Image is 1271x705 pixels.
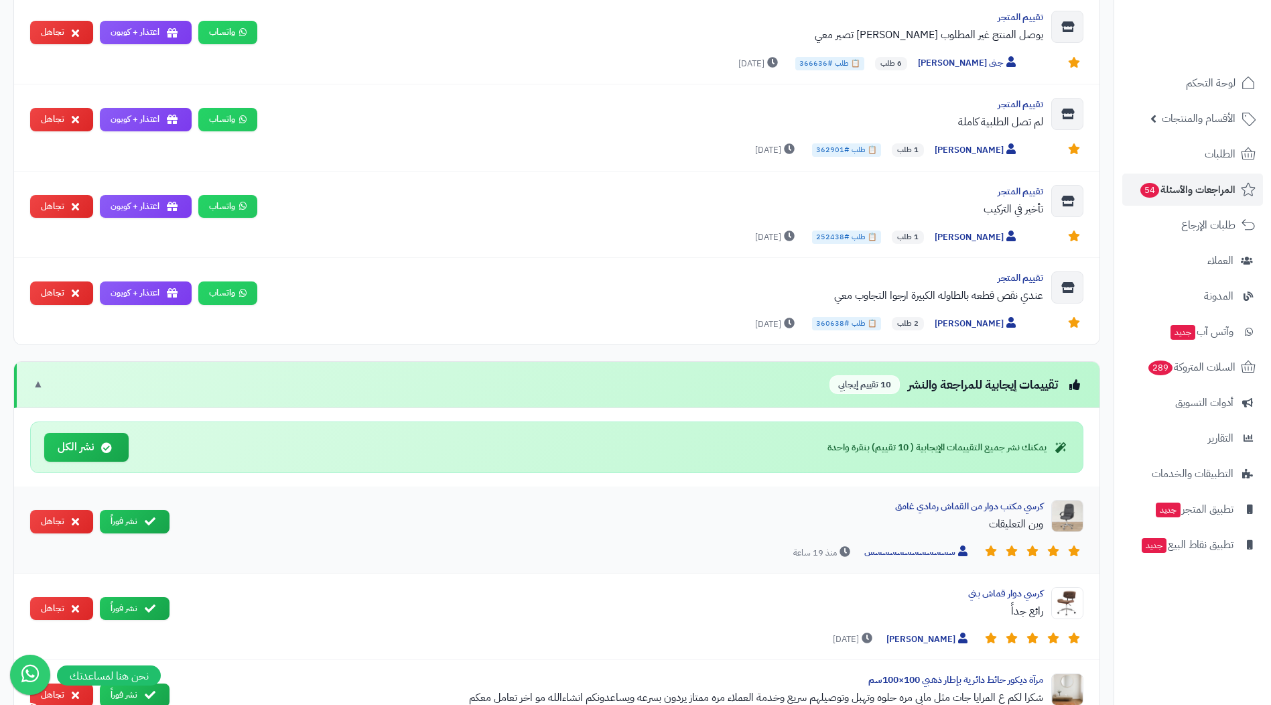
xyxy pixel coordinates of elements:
[1142,538,1166,553] span: جديد
[1122,458,1263,490] a: التطبيقات والخدمات
[1186,74,1235,92] span: لوحة التحكم
[1140,183,1159,198] span: 54
[812,143,881,157] span: 📋 طلب #362901
[180,603,1043,619] div: رائع جداً
[100,21,192,44] button: اعتذار + كوبون
[268,11,1043,24] div: تقييم المتجر
[1181,216,1235,235] span: طلبات الإرجاع
[268,287,1043,304] div: عندي نقص قطعه بالطاوله الكبيرة ارجوا التجاوب معي
[100,510,170,533] button: نشر فوراً
[30,195,93,218] button: تجاهل
[198,281,257,305] a: واتساب
[1205,145,1235,164] span: الطلبات
[1208,429,1233,448] span: التقارير
[935,317,1019,331] span: [PERSON_NAME]
[30,510,93,533] button: تجاهل
[935,231,1019,245] span: [PERSON_NAME]
[892,317,924,330] span: 2 طلب
[198,21,257,44] a: واتساب
[827,441,1069,454] div: يمكنك نشر جميع التقييمات الإيجابية ( 10 تقييم) بنقرة واحدة
[30,108,93,131] button: تجاهل
[1139,180,1235,199] span: المراجعات والأسئلة
[1154,500,1233,519] span: تطبيق المتجر
[268,27,1043,43] div: يوصل المنتج غير المطلوب [PERSON_NAME] تصير معي
[1147,358,1235,377] span: السلات المتروكة
[44,433,129,462] button: نشر الكل
[1152,464,1233,483] span: التطبيقات والخدمات
[1175,393,1233,412] span: أدوات التسويق
[918,56,1019,70] span: جنى [PERSON_NAME]
[1207,251,1233,270] span: العملاء
[268,98,1043,111] div: تقييم المتجر
[268,271,1043,285] div: تقييم المتجر
[1122,138,1263,170] a: الطلبات
[1162,109,1235,128] span: الأقسام والمنتجات
[1148,361,1173,375] span: 289
[1122,280,1263,312] a: المدونة
[180,587,1043,600] div: كرسي دوار قماش بني
[812,317,881,330] span: 📋 طلب #360638
[100,108,192,131] button: اعتذار + كوبون
[198,195,257,218] a: واتساب
[30,21,93,44] button: تجاهل
[864,546,971,560] span: سسسسسسسسسسسس
[935,143,1019,157] span: [PERSON_NAME]
[875,57,907,70] span: 6 طلب
[755,231,798,244] span: [DATE]
[829,375,1083,395] div: تقييمات إيجابية للمراجعة والنشر
[180,674,1043,687] div: مرآة ديكور حائط دائرية بإطار ذهبي 100×100سم
[1122,316,1263,348] a: وآتس آبجديد
[755,143,798,157] span: [DATE]
[1170,325,1195,340] span: جديد
[1122,245,1263,277] a: العملاء
[33,377,44,392] span: ▼
[1180,36,1258,64] img: logo-2.png
[892,231,924,244] span: 1 طلب
[738,57,781,70] span: [DATE]
[1122,174,1263,206] a: المراجعات والأسئلة54
[1051,587,1083,619] img: Product
[1204,287,1233,306] span: المدونة
[1156,503,1181,517] span: جديد
[268,114,1043,130] div: لم تصل الطلبية كاملة
[100,597,170,621] button: نشر فوراً
[833,633,876,646] span: [DATE]
[1122,387,1263,419] a: أدوات التسويق
[198,108,257,131] a: واتساب
[30,281,93,305] button: تجاهل
[1122,529,1263,561] a: تطبيق نقاط البيعجديد
[100,281,192,305] button: اعتذار + كوبون
[1122,351,1263,383] a: السلات المتروكة289
[180,516,1043,532] div: وين التعليقات
[1051,500,1083,532] img: Product
[100,195,192,218] button: اعتذار + كوبون
[268,185,1043,198] div: تقييم المتجر
[268,201,1043,217] div: تأخير في التركيب
[1140,535,1233,554] span: تطبيق نقاط البيع
[812,231,881,244] span: 📋 طلب #252438
[829,375,900,395] span: 10 تقييم إيجابي
[892,143,924,157] span: 1 طلب
[1122,209,1263,241] a: طلبات الإرجاع
[755,318,798,331] span: [DATE]
[1169,322,1233,341] span: وآتس آب
[1122,67,1263,99] a: لوحة التحكم
[886,633,971,647] span: [PERSON_NAME]
[795,57,864,70] span: 📋 طلب #366636
[793,546,854,560] span: منذ 19 ساعة
[30,597,93,621] button: تجاهل
[180,500,1043,513] div: كرسي مكتب دوار من القماش رمادي غامق
[1122,493,1263,525] a: تطبيق المتجرجديد
[1122,422,1263,454] a: التقارير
